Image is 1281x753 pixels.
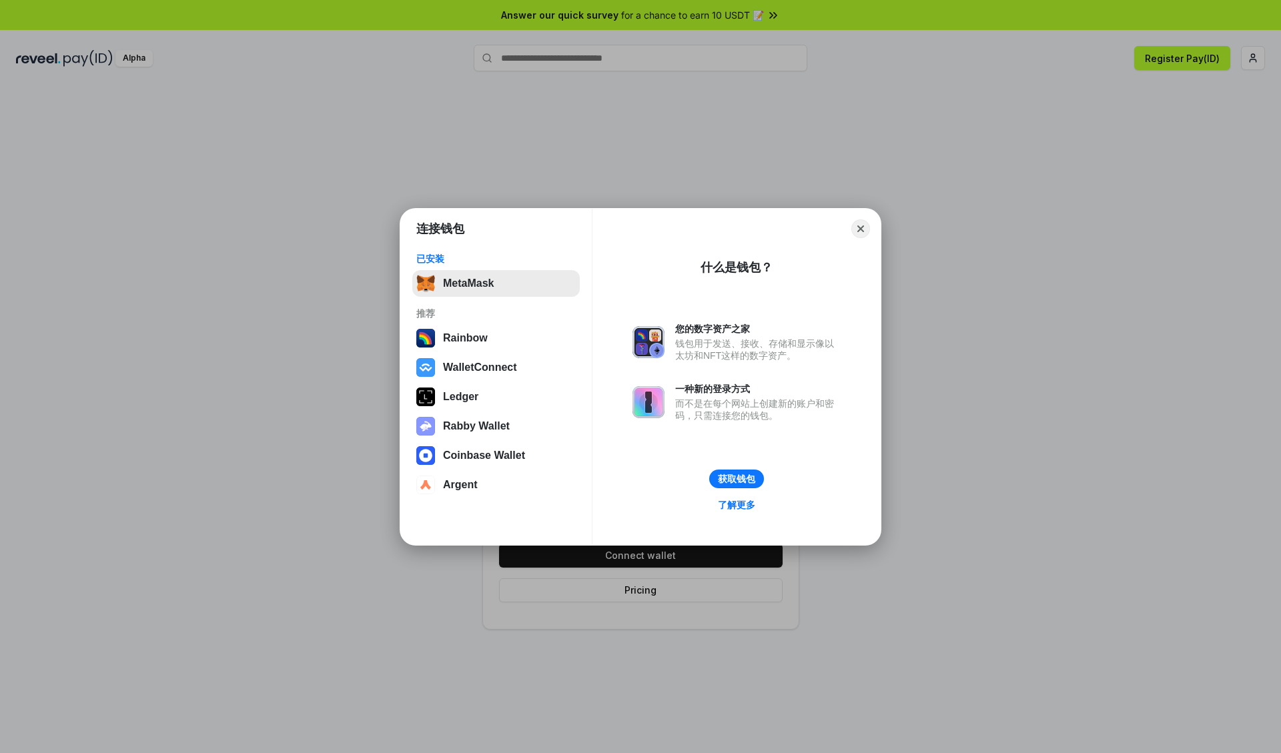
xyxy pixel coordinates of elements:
[416,221,464,237] h1: 连接钱包
[416,253,576,265] div: 已安装
[412,442,580,469] button: Coinbase Wallet
[443,332,488,344] div: Rainbow
[412,354,580,381] button: WalletConnect
[675,383,841,395] div: 一种新的登录方式
[718,499,755,511] div: 了解更多
[851,219,870,238] button: Close
[443,361,517,373] div: WalletConnect
[416,329,435,347] img: svg+xml,%3Csvg%20width%3D%22120%22%20height%3D%22120%22%20viewBox%3D%220%200%20120%20120%22%20fil...
[443,277,494,289] div: MetaMask
[416,476,435,494] img: svg+xml,%3Csvg%20width%3D%2228%22%20height%3D%2228%22%20viewBox%3D%220%200%2028%2028%22%20fill%3D...
[443,420,510,432] div: Rabby Wallet
[412,325,580,351] button: Rainbow
[443,479,478,491] div: Argent
[416,388,435,406] img: svg+xml,%3Csvg%20xmlns%3D%22http%3A%2F%2Fwww.w3.org%2F2000%2Fsvg%22%20width%3D%2228%22%20height%3...
[675,398,841,422] div: 而不是在每个网站上创建新的账户和密码，只需连接您的钱包。
[416,274,435,293] img: svg+xml,%3Csvg%20fill%3D%22none%22%20height%3D%2233%22%20viewBox%3D%220%200%2035%2033%22%20width%...
[632,326,665,358] img: svg+xml,%3Csvg%20xmlns%3D%22http%3A%2F%2Fwww.w3.org%2F2000%2Fsvg%22%20fill%3D%22none%22%20viewBox...
[416,307,576,319] div: 推荐
[675,337,841,361] div: 钱包用于发送、接收、存储和显示像以太坊和NFT这样的数字资产。
[632,386,665,418] img: svg+xml,%3Csvg%20xmlns%3D%22http%3A%2F%2Fwww.w3.org%2F2000%2Fsvg%22%20fill%3D%22none%22%20viewBox...
[412,384,580,410] button: Ledger
[416,417,435,436] img: svg+xml,%3Csvg%20xmlns%3D%22http%3A%2F%2Fwww.w3.org%2F2000%2Fsvg%22%20fill%3D%22none%22%20viewBox...
[701,259,773,275] div: 什么是钱包？
[412,472,580,498] button: Argent
[443,450,525,462] div: Coinbase Wallet
[709,470,764,488] button: 获取钱包
[443,391,478,403] div: Ledger
[710,496,763,514] a: 了解更多
[416,446,435,465] img: svg+xml,%3Csvg%20width%3D%2228%22%20height%3D%2228%22%20viewBox%3D%220%200%2028%2028%22%20fill%3D...
[412,270,580,297] button: MetaMask
[718,473,755,485] div: 获取钱包
[416,358,435,377] img: svg+xml,%3Csvg%20width%3D%2228%22%20height%3D%2228%22%20viewBox%3D%220%200%2028%2028%22%20fill%3D...
[675,323,841,335] div: 您的数字资产之家
[412,413,580,440] button: Rabby Wallet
